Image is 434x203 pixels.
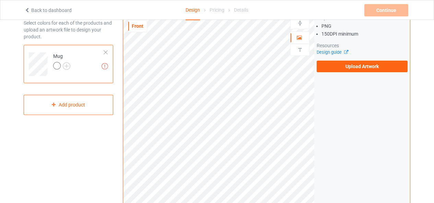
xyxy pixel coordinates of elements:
a: Design guide [317,50,348,55]
div: Design [186,0,200,20]
div: Pricing [210,0,224,20]
img: svg%3E%0A [297,20,303,26]
a: Back to dashboard [24,8,72,13]
li: PNG [321,23,408,29]
div: Front [128,23,147,29]
img: svg%3E%0A [297,47,303,53]
div: Resources [317,42,408,49]
img: exclamation icon [102,63,108,69]
div: Mug [53,53,70,69]
li: 150 DPI minimum [321,30,408,37]
div: Select colors for each of the products and upload an artwork file to design your product. [24,20,113,40]
label: Upload Artwork [317,61,408,72]
div: Details [234,0,248,20]
div: Add product [24,95,113,115]
div: Mug [24,45,113,83]
img: svg+xml;base64,PD94bWwgdmVyc2lvbj0iMS4wIiBlbmNvZGluZz0iVVRGLTgiPz4KPHN2ZyB3aWR0aD0iMjJweCIgaGVpZ2... [63,62,70,70]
